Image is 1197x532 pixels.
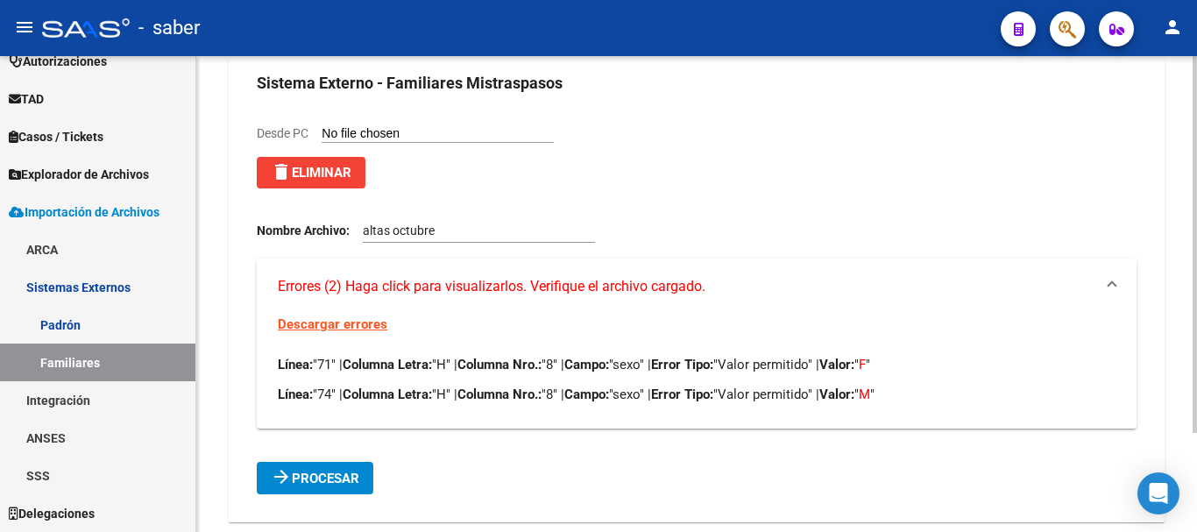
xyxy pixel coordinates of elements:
[1162,17,1183,38] mat-icon: person
[343,357,432,372] strong: Columna Letra:
[138,9,200,47] span: - saber
[9,89,44,109] span: TAD
[9,127,103,146] span: Casos / Tickets
[271,466,292,487] mat-icon: arrow_forward
[819,357,854,372] strong: Valor:
[257,315,1136,429] div: Errores (2) Haga click para visualizarlos. Verifique el archivo cargado.
[257,71,1136,96] h3: Sistema Externo - Familiares Mistraspasos
[9,504,95,523] span: Delegaciones
[271,161,292,182] mat-icon: delete
[14,17,35,38] mat-icon: menu
[271,165,351,181] span: Eliminar
[322,126,554,143] input: Desde PC
[9,165,149,184] span: Explorador de Archivos
[859,387,870,402] span: M
[564,387,609,402] strong: Campo:
[9,202,159,222] span: Importación de Archivos
[819,387,854,402] strong: Valor:
[651,357,713,372] strong: Error Tipo:
[292,471,359,486] span: Procesar
[278,357,313,372] strong: Línea:
[278,355,1115,374] p: "71" | "H" | "8" | "sexo" | "Valor permitido" | " "
[278,316,387,332] a: Descargar errores
[257,157,365,188] button: Eliminar
[278,385,1115,404] p: "74" | "H" | "8" | "sexo" | "Valor permitido" | " "
[9,52,107,71] span: Autorizaciones
[457,357,542,372] strong: Columna Nro.:
[343,387,432,402] strong: Columna Letra:
[257,221,350,240] span: Nombre Archivo:
[651,387,713,402] strong: Error Tipo:
[278,387,313,402] strong: Línea:
[257,259,1136,315] mat-expansion-panel-header: Errores (2) Haga click para visualizarlos. Verifique el archivo cargado.
[457,387,542,402] strong: Columna Nro.:
[257,462,373,494] button: Procesar
[564,357,609,372] strong: Campo:
[278,277,705,296] span: Errores (2) Haga click para visualizarlos. Verifique el archivo cargado.
[1137,472,1179,514] div: Open Intercom Messenger
[859,357,866,372] span: F
[257,126,308,140] span: Desde PC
